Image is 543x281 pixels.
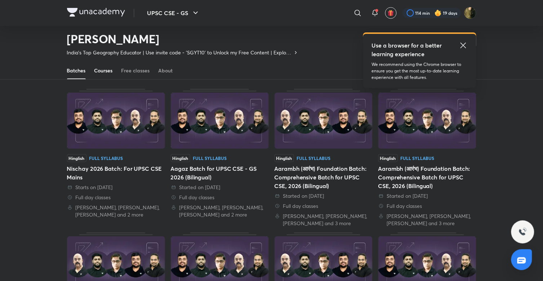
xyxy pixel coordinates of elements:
img: streak [435,9,442,17]
div: Aarambh (आरंभ) Foundation Batch: Comprehensive Batch for UPSC CSE, 2026 (Bilingual) [378,89,476,227]
div: Full day classes [378,202,476,210]
div: Nischay 2026 Batch: For UPSC CSE Mains [67,89,165,227]
div: Full day classes [275,202,373,210]
span: Hinglish [67,154,86,162]
button: avatar [385,7,397,19]
a: Courses [94,62,113,79]
img: Ruhi Chi [464,7,476,19]
button: UPSC CSE - GS [143,6,204,20]
div: Full day classes [171,194,269,201]
div: Aarambh (आरंभ) Foundation Batch: Comprehensive Batch for UPSC CSE, 2026 (Bilingual) [275,164,373,190]
div: Courses [94,67,113,74]
div: Full Syllabus [89,156,123,160]
div: Sudarshan Gurjar, Dr Sidharth Arora, Saurabh Pandey and 3 more [275,213,373,227]
div: Full day classes [67,194,165,201]
a: Batches [67,62,86,79]
h5: Use a browser for a better learning experience [372,41,444,58]
a: Company Logo [67,8,125,18]
span: Hinglish [275,154,294,162]
div: Started on 11 Aug 2025 [378,192,476,200]
div: Started on 29 Aug 2025 [275,192,373,200]
div: Nischay 2026 Batch: For UPSC CSE Mains [67,164,165,182]
p: India's Top Geography Educator | Use invite code - 'SGYT10' to Unlock my Free Content | Explore t... [67,49,293,56]
div: Free classes [121,67,150,74]
div: Starts on 3 Nov 2025 [67,184,165,191]
div: Aarambh (आरंभ) Foundation Batch: Comprehensive Batch for UPSC CSE, 2026 (Bilingual) [378,164,476,190]
a: Free classes [121,62,150,79]
div: Sudarshan Gurjar, Dr Sidharth Arora, Saurabh Pandey and 3 more [378,213,476,227]
img: Company Logo [67,8,125,17]
div: Full Syllabus [193,156,227,160]
span: Hinglish [378,154,398,162]
span: Hinglish [171,154,190,162]
div: Aagaz Batch for UPSC CSE - GS 2026 (Bilingual) [171,89,269,227]
img: Thumbnail [275,93,373,149]
div: Sudarshan Gurjar, Dr Sidharth Arora, Mrunal Patel and 2 more [67,204,165,218]
img: Thumbnail [67,93,165,149]
div: Aarambh (आरंभ) Foundation Batch: Comprehensive Batch for UPSC CSE, 2026 (Bilingual) [275,89,373,227]
img: avatar [388,10,394,16]
div: Full Syllabus [297,156,331,160]
img: Thumbnail [378,93,476,149]
img: Thumbnail [171,93,269,149]
a: About [159,62,173,79]
div: Full Syllabus [401,156,435,160]
p: We recommend using the Chrome browser to ensure you get the most up-to-date learning experience w... [372,61,468,81]
div: Aagaz Batch for UPSC CSE - GS 2026 (Bilingual) [171,164,269,182]
div: About [159,67,173,74]
div: Started on 8 Sep 2025 [171,184,269,191]
img: ttu [518,228,527,236]
div: Sudarshan Gurjar, Dr Sidharth Arora, Mrunal Patel and 2 more [171,204,269,218]
div: Batches [67,67,86,74]
h2: [PERSON_NAME] [67,32,299,46]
